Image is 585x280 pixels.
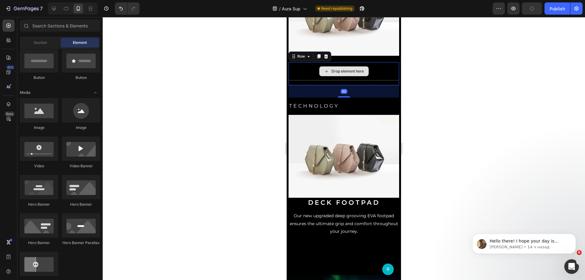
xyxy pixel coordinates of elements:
iframe: Design area [287,17,401,280]
div: Button [62,75,100,80]
button: Publish [544,2,570,15]
div: Video Banner [62,163,100,169]
div: Button [20,75,58,80]
div: Video [20,163,58,169]
span: Toggle open [90,88,100,97]
div: Hero Banner Parallax [62,240,100,246]
div: Beta [5,112,15,116]
span: Aura Sup [282,5,300,12]
span: Need republishing [321,6,352,11]
span: Element [73,40,87,45]
iframe: Intercom notifications сообщение [463,221,585,264]
div: 450 [6,65,15,70]
p: 7 [40,5,43,12]
div: Hero Banner [20,202,58,207]
span: Section [34,40,47,45]
iframe: Intercom live chat [564,259,579,274]
span: Media [20,90,30,95]
span: 6 [577,250,582,255]
div: Undo/Redo [115,2,140,15]
span: / [279,5,281,12]
button: 7 [2,2,45,15]
div: Image [20,125,58,130]
div: Hero Banner [62,202,100,207]
div: Hero Banner [20,240,58,246]
input: Search Sections & Elements [20,19,100,32]
div: Publish [550,5,565,12]
div: Image [62,125,100,130]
